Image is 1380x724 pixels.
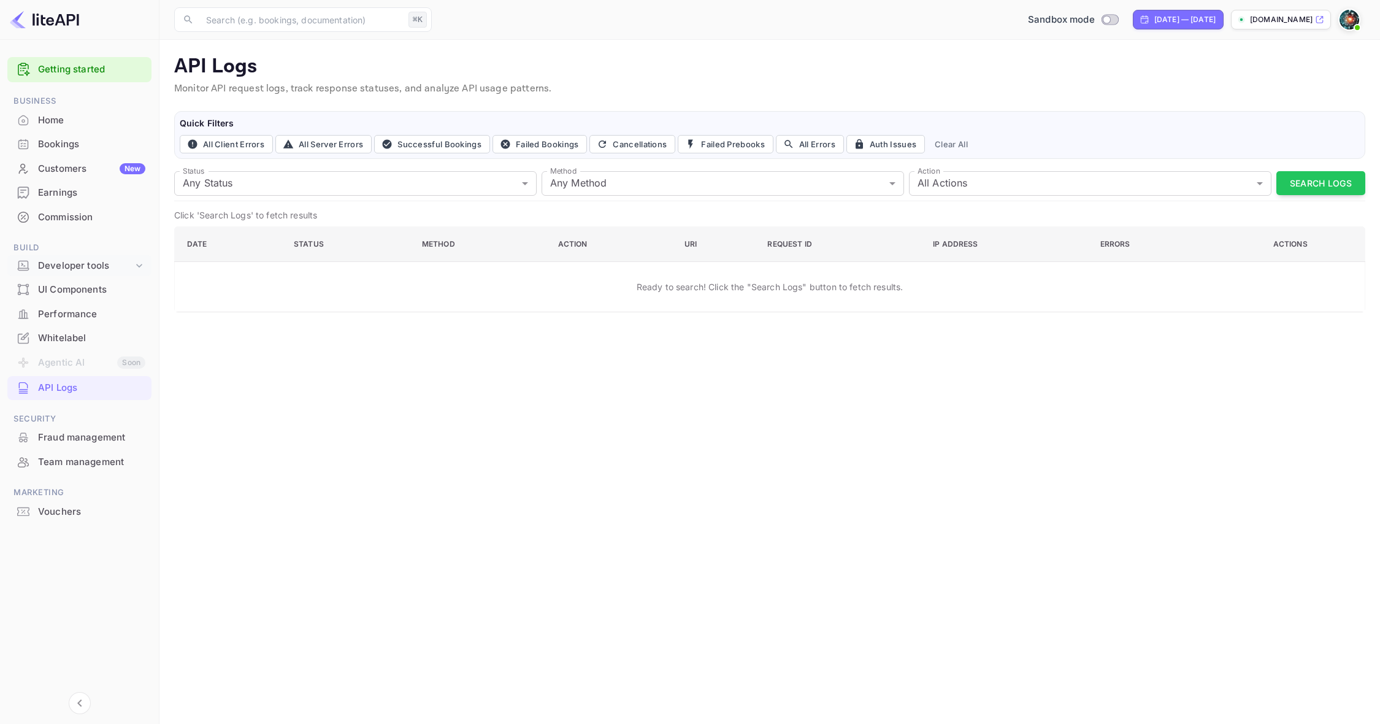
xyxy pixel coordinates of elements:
[38,381,145,395] div: API Logs
[7,109,151,131] a: Home
[38,455,145,469] div: Team management
[7,94,151,108] span: Business
[548,226,675,261] th: Action
[180,135,273,153] button: All Client Errors
[7,302,151,325] a: Performance
[1028,13,1095,27] span: Sandbox mode
[1133,10,1224,29] div: Click to change the date range period
[7,278,151,301] a: UI Components
[412,226,548,261] th: Method
[7,500,151,523] a: Vouchers
[637,280,903,293] p: Ready to search! Click the "Search Logs" button to fetch results.
[1276,171,1365,195] button: Search Logs
[7,157,151,180] a: CustomersNew
[7,241,151,255] span: Build
[757,226,923,261] th: Request ID
[7,133,151,155] a: Bookings
[1091,226,1219,261] th: Errors
[175,226,285,261] th: Date
[7,157,151,181] div: CustomersNew
[275,135,372,153] button: All Server Errors
[7,109,151,133] div: Home
[7,326,151,350] div: Whitelabel
[180,117,1360,130] h6: Quick Filters
[7,278,151,302] div: UI Components
[7,412,151,426] span: Security
[589,135,675,153] button: Cancellations
[1023,13,1123,27] div: Switch to Production mode
[7,181,151,205] div: Earnings
[776,135,844,153] button: All Errors
[183,166,204,176] label: Status
[7,450,151,473] a: Team management
[7,326,151,349] a: Whitelabel
[38,210,145,225] div: Commission
[1250,14,1313,25] p: [DOMAIN_NAME]
[7,206,151,229] div: Commission
[7,57,151,82] div: Getting started
[7,133,151,156] div: Bookings
[7,206,151,228] a: Commission
[7,500,151,524] div: Vouchers
[1218,226,1365,261] th: Actions
[1154,14,1216,25] div: [DATE] — [DATE]
[38,162,145,176] div: Customers
[1340,10,1359,29] img: Zach Townsend
[7,450,151,474] div: Team management
[678,135,773,153] button: Failed Prebooks
[120,163,145,174] div: New
[7,255,151,277] div: Developer tools
[7,302,151,326] div: Performance
[7,376,151,399] a: API Logs
[38,137,145,152] div: Bookings
[174,55,1365,79] p: API Logs
[174,171,537,196] div: Any Status
[38,186,145,200] div: Earnings
[38,307,145,322] div: Performance
[7,486,151,499] span: Marketing
[38,259,133,273] div: Developer tools
[174,209,1365,221] p: Click 'Search Logs' to fetch results
[675,226,757,261] th: URI
[374,135,490,153] button: Successful Bookings
[38,283,145,297] div: UI Components
[38,114,145,128] div: Home
[918,166,940,176] label: Action
[174,82,1365,96] p: Monitor API request logs, track response statuses, and analyze API usage patterns.
[542,171,904,196] div: Any Method
[284,226,412,261] th: Status
[38,505,145,519] div: Vouchers
[846,135,925,153] button: Auth Issues
[38,63,145,77] a: Getting started
[923,226,1090,261] th: IP Address
[38,431,145,445] div: Fraud management
[69,692,91,714] button: Collapse navigation
[930,135,973,153] button: Clear All
[38,331,145,345] div: Whitelabel
[10,10,79,29] img: LiteAPI logo
[408,12,427,28] div: ⌘K
[7,376,151,400] div: API Logs
[909,171,1271,196] div: All Actions
[7,426,151,450] div: Fraud management
[493,135,588,153] button: Failed Bookings
[550,166,577,176] label: Method
[7,426,151,449] a: Fraud management
[7,181,151,204] a: Earnings
[199,7,404,32] input: Search (e.g. bookings, documentation)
